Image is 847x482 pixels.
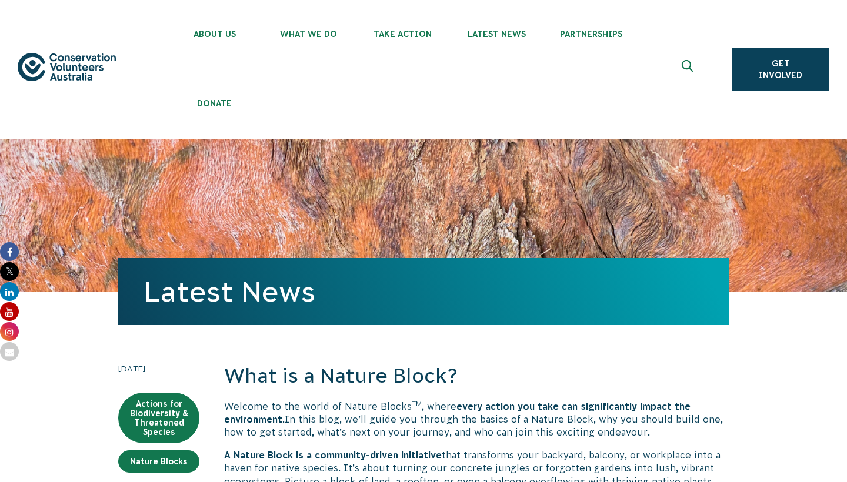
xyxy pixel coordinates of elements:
a: Get Involved [732,48,829,91]
button: Expand search box Close search box [675,55,703,83]
span: Partnerships [544,29,638,39]
span: Take Action [356,29,450,39]
img: logo.svg [18,53,116,82]
strong: A Nature Block is a community-driven initiative [224,450,442,460]
strong: every action you take can significantly impact the environment. [224,401,691,424]
sup: TM [412,400,422,408]
a: Latest News [144,276,315,307]
p: Welcome to the world of Nature Blocks , where In this blog, we’ll guide you through the basics of... [224,400,729,439]
span: Expand search box [681,60,696,79]
a: Actions for Biodiversity & Threatened Species [118,393,199,443]
span: Donate [168,99,262,108]
a: Nature Blocks [118,450,199,473]
span: What We Do [262,29,356,39]
span: About Us [168,29,262,39]
h2: What is a Nature Block? [224,362,729,390]
span: Latest News [450,29,544,39]
time: [DATE] [118,362,199,375]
